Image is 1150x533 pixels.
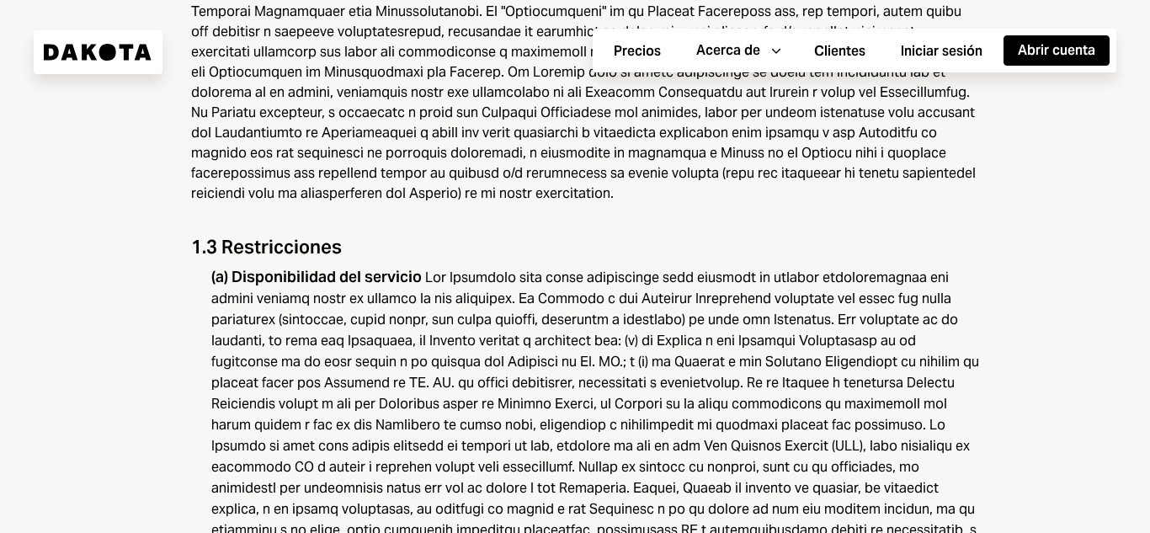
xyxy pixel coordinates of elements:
[614,42,661,60] font: Precios
[599,36,675,67] button: Precios
[696,41,760,59] font: Acerca de
[814,42,865,60] font: Clientes
[211,267,422,286] font: (a) Disponibilidad del servicio
[886,36,997,67] button: Iniciar sesión
[800,35,880,67] a: Clientes
[1018,41,1095,59] font: Abrir cuenta
[1004,35,1110,66] button: Abrir cuenta
[800,36,880,67] button: Clientes
[886,35,997,67] a: Iniciar sesión
[599,35,675,67] a: Precios
[682,35,793,66] button: Acerca de
[901,42,982,60] font: Iniciar sesión
[191,235,342,259] font: 1.3 Restricciones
